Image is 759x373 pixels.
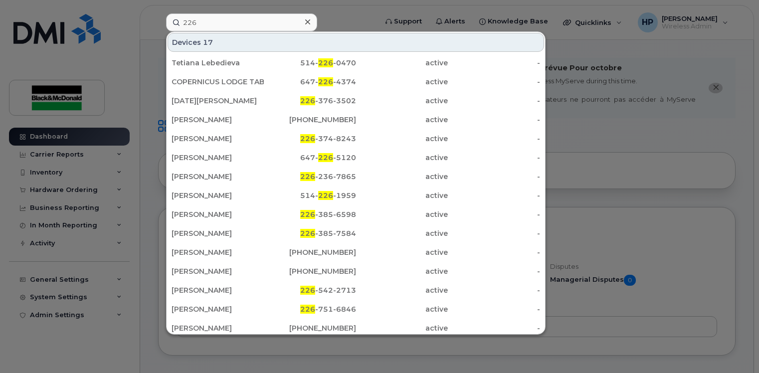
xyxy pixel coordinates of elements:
a: [DATE][PERSON_NAME]226-376-3502active- [168,92,544,110]
div: - [448,323,540,333]
div: active [356,228,448,238]
span: 226 [300,229,315,238]
div: [PERSON_NAME] [172,228,264,238]
div: -542-2713 [264,285,356,295]
span: 226 [318,153,333,162]
div: - [448,285,540,295]
a: Tetiana Lebedieva514-226-0470active- [168,54,544,72]
div: [PERSON_NAME] [172,323,264,333]
div: active [356,209,448,219]
a: COPERNICUS LODGE TABLET #2647-226-4374active- [168,73,544,91]
a: [PERSON_NAME][PHONE_NUMBER]active- [168,319,544,337]
span: 226 [300,134,315,143]
div: 514- -0470 [264,58,356,68]
div: [PHONE_NUMBER] [264,266,356,276]
a: [PERSON_NAME]514-226-1959active- [168,186,544,204]
div: - [448,266,540,276]
div: [PERSON_NAME] [172,134,264,144]
span: 226 [318,58,333,67]
div: - [448,153,540,163]
div: COPERNICUS LODGE TABLET #2 [172,77,264,87]
div: 647- -5120 [264,153,356,163]
span: 226 [300,172,315,181]
div: active [356,323,448,333]
div: - [448,190,540,200]
div: [DATE][PERSON_NAME] [172,96,264,106]
div: 514- -1959 [264,190,356,200]
a: [PERSON_NAME]226-385-7584active- [168,224,544,242]
div: - [448,228,540,238]
div: [PHONE_NUMBER] [264,323,356,333]
div: active [356,190,448,200]
a: [PERSON_NAME]226-374-8243active- [168,130,544,148]
a: [PERSON_NAME]226-751-6846active- [168,300,544,318]
div: [PERSON_NAME] [172,266,264,276]
div: 647- -4374 [264,77,356,87]
div: active [356,77,448,87]
span: 226 [318,77,333,86]
div: [PERSON_NAME] [172,285,264,295]
div: -376-3502 [264,96,356,106]
div: [PERSON_NAME] [172,190,264,200]
div: - [448,58,540,68]
div: [PERSON_NAME] [172,247,264,257]
div: Tetiana Lebedieva [172,58,264,68]
div: - [448,247,540,257]
div: active [356,266,448,276]
div: active [356,115,448,125]
div: [PERSON_NAME] [172,172,264,182]
div: active [356,285,448,295]
a: [PERSON_NAME][PHONE_NUMBER]active- [168,243,544,261]
div: [PERSON_NAME] [172,304,264,314]
span: 17 [203,37,213,47]
div: active [356,153,448,163]
div: - [448,209,540,219]
div: [PHONE_NUMBER] [264,115,356,125]
div: -385-7584 [264,228,356,238]
div: -751-6846 [264,304,356,314]
div: Devices [168,33,544,52]
a: [PERSON_NAME]226-542-2713active- [168,281,544,299]
div: - [448,304,540,314]
div: active [356,96,448,106]
div: active [356,247,448,257]
span: 226 [300,305,315,314]
span: 226 [318,191,333,200]
a: [PERSON_NAME]226-236-7865active- [168,168,544,186]
div: [PERSON_NAME] [172,209,264,219]
a: [PERSON_NAME]226-385-6598active- [168,205,544,223]
span: 226 [300,286,315,295]
div: [PHONE_NUMBER] [264,247,356,257]
div: - [448,77,540,87]
div: -236-7865 [264,172,356,182]
div: [PERSON_NAME] [172,153,264,163]
div: - [448,172,540,182]
div: - [448,96,540,106]
div: -374-8243 [264,134,356,144]
div: [PERSON_NAME] [172,115,264,125]
div: active [356,304,448,314]
div: active [356,134,448,144]
span: 226 [300,210,315,219]
a: [PERSON_NAME][PHONE_NUMBER]active- [168,262,544,280]
div: - [448,115,540,125]
div: active [356,172,448,182]
a: [PERSON_NAME]647-226-5120active- [168,149,544,167]
span: 226 [300,96,315,105]
div: - [448,134,540,144]
div: active [356,58,448,68]
div: -385-6598 [264,209,356,219]
a: [PERSON_NAME][PHONE_NUMBER]active- [168,111,544,129]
